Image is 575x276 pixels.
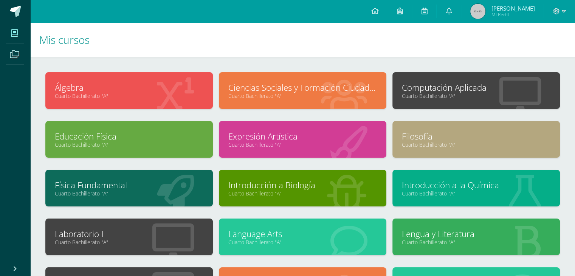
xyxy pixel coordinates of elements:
[402,92,550,99] a: Cuarto Bachillerato "A"
[55,239,203,246] a: Cuarto Bachillerato "A"
[55,179,203,191] a: Física Fundamental
[402,179,550,191] a: Introducción a la Química
[228,141,377,148] a: Cuarto Bachillerato "A"
[228,190,377,197] a: Cuarto Bachillerato "A"
[402,190,550,197] a: Cuarto Bachillerato "A"
[491,5,535,12] span: [PERSON_NAME]
[55,228,203,240] a: Laboratorio I
[55,92,203,99] a: Cuarto Bachillerato "A"
[55,141,203,148] a: Cuarto Bachillerato "A"
[228,179,377,191] a: Introducción a Biología
[470,4,485,19] img: 45x45
[402,130,550,142] a: Filosofía
[402,228,550,240] a: Lengua y Literatura
[55,82,203,93] a: Álgebra
[402,141,550,148] a: Cuarto Bachillerato "A"
[228,82,377,93] a: Ciencias Sociales y Formación Ciudadana
[228,92,377,99] a: Cuarto Bachillerato "A"
[55,130,203,142] a: Educación Física
[402,239,550,246] a: Cuarto Bachillerato "A"
[228,130,377,142] a: Expresión Artística
[402,82,550,93] a: Computación Aplicada
[228,228,377,240] a: Language Arts
[491,11,535,18] span: Mi Perfil
[228,239,377,246] a: Cuarto Bachillerato "A"
[39,33,90,47] span: Mis cursos
[55,190,203,197] a: Cuarto Bachillerato "A"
